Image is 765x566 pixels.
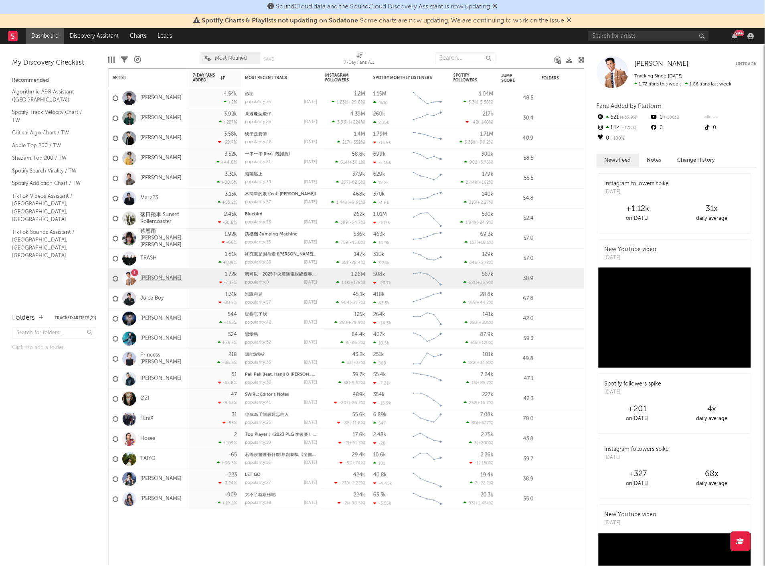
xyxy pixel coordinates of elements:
[124,28,152,44] a: Charts
[55,316,96,320] button: Tracked Artists(21)
[193,73,219,83] span: 7-Day Fans Added
[140,275,182,282] a: [PERSON_NAME]
[225,192,237,197] div: 3.15k
[140,416,154,422] a: FEniX
[332,99,365,105] div: ( )
[304,240,317,245] div: [DATE]
[373,300,390,306] div: 43.5k
[605,254,657,262] div: [DATE]
[482,192,494,197] div: 140k
[140,255,157,262] a: TRASH
[245,152,290,156] a: 一半一半 (feat. 魏如萱)
[609,136,626,141] span: -100 %
[304,160,317,164] div: [DATE]
[245,252,317,257] div: 終究還是因為愛 (李浩瑋, PIZZALI, G5SH REMIX) [Live]
[140,95,182,101] a: [PERSON_NAME]
[348,100,364,105] span: +29.8 %
[12,128,88,137] a: Critical Algo Chart / TW
[478,241,492,245] span: +18.1 %
[502,194,534,203] div: 54.8
[12,76,96,85] div: Recommended
[373,240,390,245] div: 14.9k
[140,456,156,463] a: TAIYO
[373,252,385,257] div: 310k
[344,58,376,68] div: 7-Day Fans Added (7-Day Fans Added)
[225,292,237,297] div: 1.31k
[353,192,365,197] div: 468k
[464,260,494,265] div: ( )
[245,172,317,176] div: 複製貼上
[502,93,534,103] div: 48.5
[354,212,365,217] div: 262k
[373,152,386,157] div: 699k
[12,343,96,353] div: Click to add a folder.
[635,61,689,67] span: [PERSON_NAME]
[373,91,387,97] div: 1.15M
[342,281,349,285] span: 1.1k
[373,160,391,165] div: -7.16k
[435,52,496,64] input: Search...
[336,260,365,265] div: ( )
[245,132,267,136] a: 幾乎是愛情
[140,212,185,225] a: 落日飛車 Sunset Rollercoaster
[373,120,389,125] div: 2.35k
[670,154,723,167] button: Change History
[331,200,365,205] div: ( )
[675,214,749,223] div: daily average
[340,160,348,165] span: 614
[635,60,689,68] a: [PERSON_NAME]
[477,281,492,285] span: +35.9 %
[225,252,237,257] div: 1.81k
[354,232,365,237] div: 536k
[340,221,348,225] span: 399
[304,180,317,185] div: [DATE]
[597,133,650,144] div: 0
[217,160,237,165] div: +44.8 %
[479,261,492,265] span: -5.72 %
[502,214,534,223] div: 52.4
[121,48,128,71] div: Filters
[245,232,317,237] div: 跳樓機 Jumping Machine
[225,272,237,277] div: 1.72k
[218,200,237,205] div: +55.2 %
[482,252,494,257] div: 129k
[453,73,482,83] div: Spotify Followers
[354,252,365,257] div: 147k
[373,212,387,217] div: 1.01M
[337,140,365,145] div: ( )
[597,154,639,167] button: News Feed
[605,188,669,196] div: [DATE]
[349,160,364,165] span: +30.1 %
[605,245,657,254] div: New YouTube video
[480,120,492,125] span: -140 %
[409,148,445,168] svg: Chart title
[478,100,492,105] span: -5.58 %
[263,57,274,61] button: Save
[12,141,88,150] a: Apple Top 200 / TW
[350,241,364,245] span: -45.6 %
[350,261,364,265] span: -28.4 %
[304,280,317,285] div: [DATE]
[650,112,703,123] div: 0
[336,180,365,185] div: ( )
[502,234,534,243] div: 57.0
[470,160,478,165] span: 902
[468,301,476,305] span: 165
[675,204,749,214] div: 31 x
[409,209,445,229] svg: Chart title
[245,92,317,96] div: 假面
[635,82,681,87] span: 1.72k fans this week
[409,108,445,128] svg: Chart title
[245,200,271,205] div: popularity: 57
[478,201,492,205] span: +2.27 %
[245,212,317,217] div: Bluebird
[245,312,267,317] a: 記得忘了我
[140,295,164,302] a: Juice Boy
[477,301,492,305] span: +44.7 %
[140,476,182,483] a: [PERSON_NAME]
[349,201,364,205] span: +9.91 %
[409,168,445,189] svg: Chart title
[140,228,185,249] a: 蔡恩雨 [PERSON_NAME] [PERSON_NAME]
[409,189,445,209] svg: Chart title
[650,123,703,133] div: 0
